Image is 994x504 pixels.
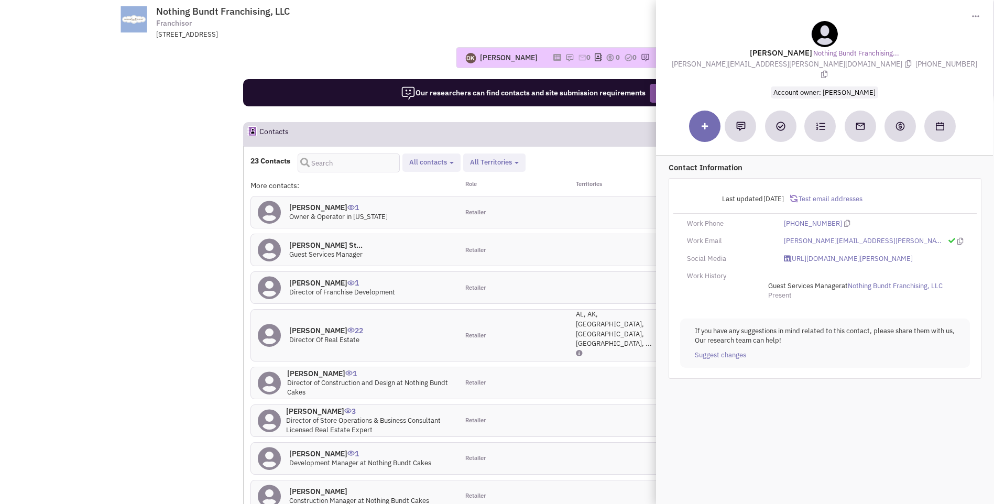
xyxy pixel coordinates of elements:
div: Last updated [680,189,790,209]
h2: Contacts [259,123,289,146]
span: 1 [347,270,359,288]
h4: [PERSON_NAME] [289,203,388,212]
span: 1 [347,441,359,458]
img: research-icon.png [641,53,649,62]
img: icon-UserInteraction.png [347,280,355,286]
h4: [PERSON_NAME] [289,326,363,335]
span: 1 [347,195,359,212]
span: Retailer [465,209,486,217]
span: All contacts [409,158,447,167]
img: icon-note.png [565,53,574,62]
span: Development Manager at Nothing Bundt Cakes [289,458,431,467]
span: Owner & Operator in [US_STATE] [289,212,388,221]
h4: [PERSON_NAME] [289,278,395,288]
div: Work History [680,271,777,281]
img: icon-dealamount.png [606,53,614,62]
div: Work Email [680,236,777,246]
span: Retailer [465,332,486,340]
span: Guest Services Manager [289,250,363,259]
span: Retailer [465,454,486,463]
img: Add a Task [776,122,785,131]
img: Create a deal [895,121,905,132]
img: icon-UserInteraction.png [347,205,355,210]
span: 0 [586,53,591,62]
span: 1 [345,361,357,378]
img: teammate.png [812,21,838,47]
div: Work Phone [680,219,777,229]
a: Nothing Bundt Franchising, LLC [848,281,943,291]
img: icon-UserInteraction.png [347,451,355,456]
span: Retailer [465,492,486,500]
img: Add a note [736,122,746,131]
a: [PERSON_NAME][EMAIL_ADDRESS][PERSON_NAME][DOMAIN_NAME] [783,236,945,246]
span: [DATE] [763,194,783,203]
img: icon-researcher-20.png [401,86,416,101]
img: Schedule a Meeting [936,122,944,130]
img: Send an email [855,121,866,132]
h4: [PERSON_NAME] [289,487,429,496]
span: Guest Services Manager [768,281,842,290]
div: [PERSON_NAME] [480,52,538,63]
a: [URL][DOMAIN_NAME][PERSON_NAME] [783,254,912,264]
button: All contacts [406,157,457,168]
span: Test email addresses [798,194,862,203]
div: [STREET_ADDRESS] [156,30,430,40]
span: Director of Construction and Design at Nothing Bundt Cakes [287,378,448,397]
div: Social Media [680,254,777,264]
span: at [768,281,943,290]
span: Director of Store Operations & Business Consultant Licensed Real Estate Expert [286,416,441,435]
img: icon-email-active-16.png [578,53,586,62]
img: icon-UserInteraction.png [347,327,355,333]
span: Present [768,291,792,300]
span: Account owner: [PERSON_NAME] [771,86,878,98]
a: Nothing Bundt Franchising... [814,49,900,59]
span: 22 [347,318,363,335]
span: Retailer [465,417,486,425]
span: 0 [632,53,637,62]
button: All Territories [467,157,522,168]
p: If you have any suggestions in mind related to this contact, please share them with us, Our resea... [695,326,955,346]
span: Our researchers can find contacts and site submission requirements [401,88,646,97]
span: Retailer [465,284,486,292]
img: icon-UserInteraction.png [344,408,352,413]
a: Suggest changes [695,350,746,360]
p: Contact Information [669,162,981,173]
span: Retailer [465,246,486,255]
div: More contacts: [250,180,458,191]
div: Role [458,180,562,191]
span: Director of Franchise Development [289,288,395,297]
h4: [PERSON_NAME] [289,449,431,458]
h4: [PERSON_NAME] [287,369,452,378]
span: 3 [344,399,356,416]
span: Retailer [465,379,486,387]
img: Subscribe to a cadence [816,122,825,131]
span: All Territories [470,158,512,167]
div: Territories [562,180,666,191]
span: 0 [616,53,620,62]
img: TaskCount.png [624,53,632,62]
button: Request Research [650,84,723,103]
span: Franchisor [156,18,192,29]
h4: [PERSON_NAME] St... [289,240,363,250]
span: AL, AK, [GEOGRAPHIC_DATA], [GEOGRAPHIC_DATA], [GEOGRAPHIC_DATA], ... [576,310,652,348]
img: icon-UserInteraction.png [345,370,353,376]
h4: 23 Contacts [250,156,290,166]
span: Nothing Bundt Franchising, LLC [156,5,290,17]
h4: [PERSON_NAME] [286,407,452,416]
input: Search [298,154,400,172]
span: [PERSON_NAME][EMAIL_ADDRESS][PERSON_NAME][DOMAIN_NAME] [672,59,915,69]
lable: [PERSON_NAME] [750,48,812,58]
span: Director Of Real Estate [289,335,359,344]
a: [PHONE_NUMBER] [783,219,842,229]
